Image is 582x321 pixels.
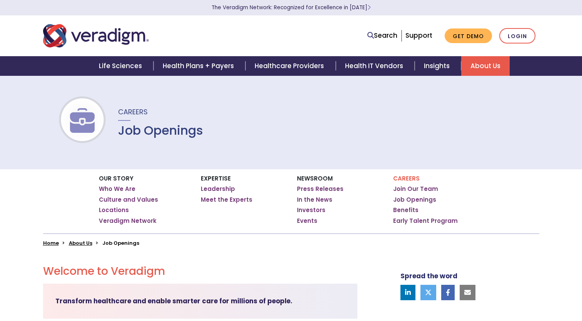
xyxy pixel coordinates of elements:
[245,56,335,76] a: Healthcare Providers
[297,185,344,193] a: Press Releases
[99,196,158,204] a: Culture and Values
[212,4,371,11] a: The Veradigm Network: Recognized for Excellence in [DATE]Learn More
[297,196,332,204] a: In the News
[461,56,510,76] a: About Us
[336,56,415,76] a: Health IT Vendors
[43,239,59,247] a: Home
[367,4,371,11] span: Learn More
[499,28,535,44] a: Login
[297,217,317,225] a: Events
[445,28,492,43] a: Get Demo
[99,217,157,225] a: Veradigm Network
[43,265,357,278] h2: Welcome to Veradigm
[393,206,419,214] a: Benefits
[153,56,245,76] a: Health Plans + Payers
[69,239,92,247] a: About Us
[99,185,135,193] a: Who We Are
[201,185,235,193] a: Leadership
[405,31,432,40] a: Support
[393,196,436,204] a: Job Openings
[393,217,458,225] a: Early Talent Program
[367,30,397,41] a: Search
[90,56,153,76] a: Life Sciences
[297,206,325,214] a: Investors
[400,271,457,281] strong: Spread the word
[393,185,438,193] a: Join Our Team
[118,123,203,138] h1: Job Openings
[55,296,292,306] strong: Transform healthcare and enable smarter care for millions of people.
[118,107,148,117] span: Careers
[99,206,129,214] a: Locations
[43,23,149,48] img: Veradigm logo
[415,56,461,76] a: Insights
[201,196,252,204] a: Meet the Experts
